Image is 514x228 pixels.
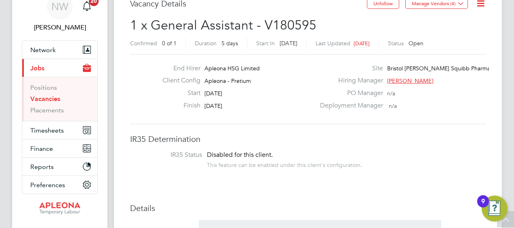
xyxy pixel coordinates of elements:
span: [PERSON_NAME] [387,77,434,84]
span: Apleona - Pretium [204,77,251,84]
span: Apleona HSG Limited [204,65,260,72]
span: Disabled for this client. [207,151,273,159]
button: Jobs [22,59,97,77]
a: Vacancies [30,95,60,103]
label: PO Manager [315,89,383,97]
span: Reports [30,163,54,171]
label: Duration [195,40,217,47]
span: Preferences [30,181,65,189]
h3: IR35 Determination [130,134,486,144]
span: 0 of 1 [162,40,177,47]
label: Status [388,40,404,47]
label: Finish [156,101,200,110]
a: Go to home page [22,202,98,215]
span: Open [409,40,423,47]
div: Jobs [22,77,97,121]
span: n/a [389,102,397,110]
span: Neil Warrington [22,23,98,32]
span: Jobs [30,64,44,72]
label: End Hirer [156,64,200,73]
label: Start [156,89,200,97]
button: Reports [22,158,97,175]
span: Finance [30,145,53,152]
a: Placements [30,106,64,114]
label: Site [315,64,383,73]
span: [DATE] [204,90,222,97]
span: 1 x General Assistant - V180595 [130,17,316,33]
h3: Details [130,203,486,213]
span: [DATE] [280,40,297,47]
label: Start In [256,40,275,47]
label: Confirmed [130,40,157,47]
button: Open Resource Center, 9 new notifications [482,196,508,222]
span: n/a [387,90,395,97]
button: Network [22,41,97,59]
button: Finance [22,139,97,157]
span: [DATE] [354,40,370,47]
span: [DATE] [204,102,222,110]
label: IR35 Status [138,151,202,159]
div: 9 [481,201,485,212]
label: Hiring Manager [315,76,383,85]
div: This feature can be enabled under this client's configuration. [207,159,362,169]
span: 5 days [221,40,238,47]
label: Last Updated [316,40,350,47]
button: Timesheets [22,121,97,139]
a: Positions [30,84,57,91]
span: Network [30,46,56,54]
label: Deployment Manager [315,101,383,110]
img: apleona-logo-retina.png [39,202,80,215]
button: Preferences [22,176,97,194]
span: Timesheets [30,127,64,134]
span: NW [51,1,68,12]
label: Client Config [156,76,200,85]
